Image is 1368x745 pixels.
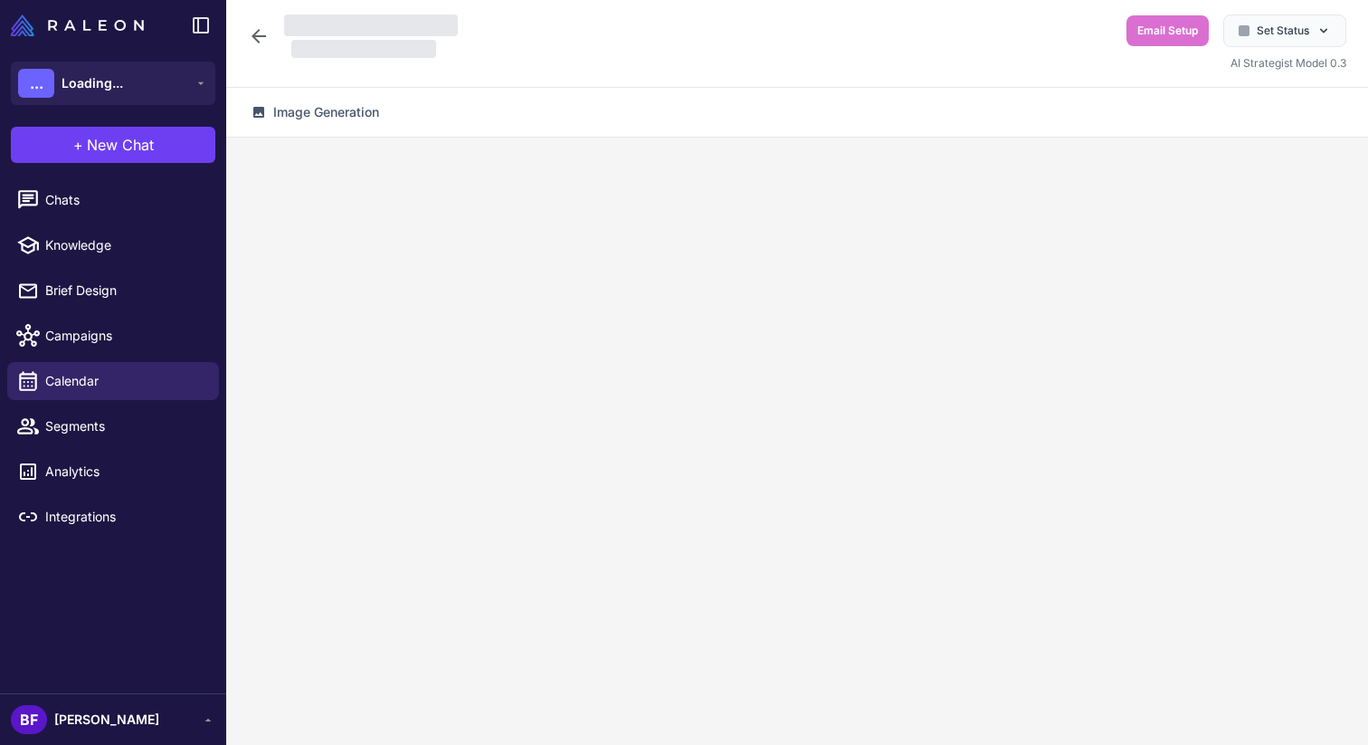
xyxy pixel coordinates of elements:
[1126,15,1209,46] button: Email Setup
[73,134,83,156] span: +
[11,127,215,163] button: +New Chat
[45,281,204,301] span: Brief Design
[45,507,204,527] span: Integrations
[45,326,204,346] span: Campaigns
[273,102,379,122] span: Image Generation
[45,235,204,255] span: Knowledge
[7,498,219,536] a: Integrations
[45,462,204,482] span: Analytics
[11,14,144,36] img: Raleon Logo
[62,73,123,93] span: Loading...
[7,317,219,355] a: Campaigns
[45,371,204,391] span: Calendar
[11,705,47,734] div: BF
[54,710,159,730] span: [PERSON_NAME]
[7,362,219,400] a: Calendar
[7,407,219,445] a: Segments
[18,69,54,98] div: ...
[1230,56,1346,70] span: AI Strategist Model 0.3
[241,95,390,129] button: Image Generation
[1257,23,1309,39] span: Set Status
[11,62,215,105] button: ...Loading...
[45,190,204,210] span: Chats
[11,14,151,36] a: Raleon Logo
[45,416,204,436] span: Segments
[7,272,219,310] a: Brief Design
[1137,23,1198,39] span: Email Setup
[7,181,219,219] a: Chats
[7,226,219,264] a: Knowledge
[7,453,219,491] a: Analytics
[87,134,154,156] span: New Chat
